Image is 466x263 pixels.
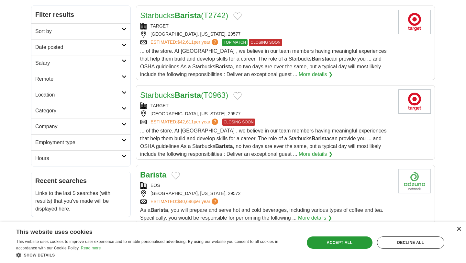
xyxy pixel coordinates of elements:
button: Add to favorite jobs [233,12,242,20]
a: Barista [140,170,166,179]
img: Target logo [398,10,431,34]
span: ... of the store. At [GEOGRAPHIC_DATA] , we believe in our team members having meaningful experie... [140,128,387,157]
div: This website uses cookies [16,226,280,236]
a: Remote [31,71,130,87]
a: StarbucksBarista(T2742) [140,11,228,20]
a: ESTIMATED:$42,611per year? [150,119,219,126]
div: [GEOGRAPHIC_DATA], [US_STATE], 29577 [140,31,393,38]
h2: Date posted [35,43,122,51]
strong: Barista [215,143,233,149]
a: Hours [31,150,130,166]
span: CLOSING SOON [249,39,282,46]
a: Read more, opens a new window [81,246,101,250]
strong: Barista [312,136,329,141]
h2: Company [35,123,122,131]
strong: Barista [215,64,233,69]
a: More details ❯ [299,71,333,78]
div: Accept all [307,236,372,249]
h2: Remote [35,75,122,83]
a: Sort by [31,23,130,39]
strong: Barista [150,207,168,213]
h2: Location [35,91,122,99]
span: TOP MATCH [222,39,248,46]
span: CLOSING SOON [222,119,255,126]
span: This website uses cookies to improve user experience and to enable personalised advertising. By u... [16,239,278,250]
div: Show details [16,252,296,258]
strong: Barista [175,11,201,20]
span: As a , you will prepare and serve hot and cold beverages, including various types of coffee and t... [140,207,383,221]
a: More details ❯ [299,150,333,158]
h2: Recent searches [35,176,127,186]
a: ESTIMATED:$42,611per year? [150,39,219,46]
a: Date posted [31,39,130,55]
span: ? [212,39,218,45]
button: Add to favorite jobs [172,172,180,179]
a: Location [31,87,130,103]
img: EOS USA logo [398,169,431,193]
div: Decline all [377,236,444,249]
h2: Filter results [31,6,130,23]
h2: Salary [35,59,122,67]
a: Employment type [31,134,130,150]
span: ? [212,198,218,205]
a: ESTIMATED:$40,696per year? [150,198,219,205]
h2: Sort by [35,28,122,35]
a: TARGET [150,23,169,29]
a: Company [31,119,130,134]
button: Add to favorite jobs [233,92,242,100]
div: [GEOGRAPHIC_DATA], [US_STATE], 29572 [140,190,393,197]
img: Target logo [398,89,431,114]
a: TARGET [150,103,169,108]
a: More details ❯ [298,214,332,222]
a: EOS [150,183,160,188]
strong: Barista [175,91,201,99]
a: Category [31,103,130,119]
strong: Barista [312,56,329,62]
span: ? [212,119,218,125]
h2: Hours [35,154,122,162]
span: ... of the store. At [GEOGRAPHIC_DATA] , we believe in our team members having meaningful experie... [140,48,387,77]
h2: Employment type [35,139,122,146]
span: $42,611 [177,40,194,45]
a: StarbucksBarista(T0963) [140,91,228,99]
a: Salary [31,55,130,71]
p: Links to the last 5 searches (with results) that you've made will be displayed here. [35,189,127,213]
span: $40,696 [177,199,194,204]
span: Show details [24,253,55,257]
div: [GEOGRAPHIC_DATA], [US_STATE], 29577 [140,110,393,117]
span: $42,611 [177,119,194,124]
h2: Category [35,107,122,115]
div: Close [456,227,461,232]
